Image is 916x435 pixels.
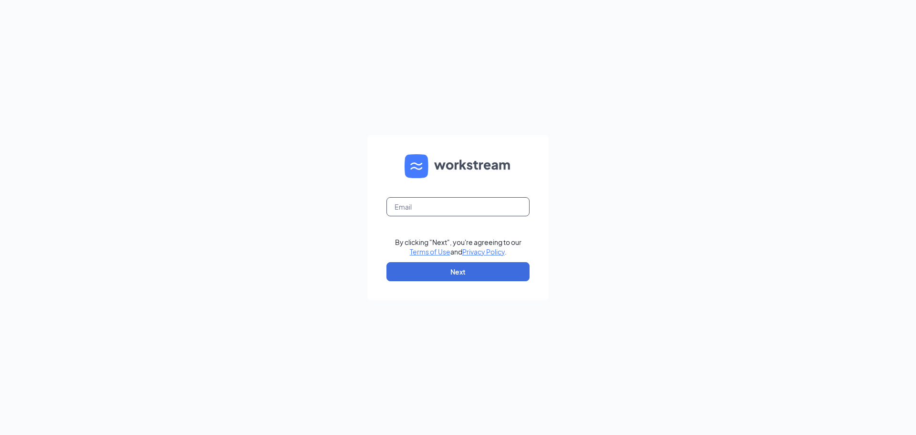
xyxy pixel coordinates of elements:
[462,247,505,256] a: Privacy Policy
[410,247,450,256] a: Terms of Use
[395,237,521,256] div: By clicking "Next", you're agreeing to our and .
[405,154,511,178] img: WS logo and Workstream text
[386,262,530,281] button: Next
[386,197,530,216] input: Email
